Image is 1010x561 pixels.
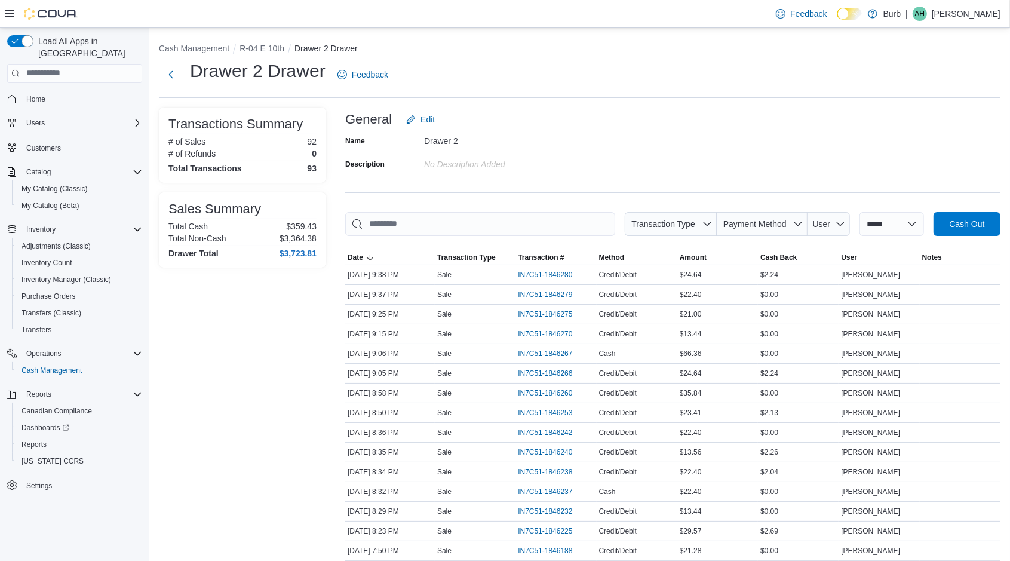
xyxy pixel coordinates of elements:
[17,198,84,213] a: My Catalog (Beta)
[159,63,183,87] button: Next
[922,253,942,262] span: Notes
[17,182,93,196] a: My Catalog (Classic)
[22,116,50,130] button: Users
[758,386,839,400] div: $0.00
[401,108,440,131] button: Edit
[518,287,584,302] button: IN7C51-1846279
[920,250,1000,265] button: Notes
[518,307,584,321] button: IN7C51-1846275
[348,253,363,262] span: Date
[168,149,216,158] h6: # of Refunds
[345,406,435,420] div: [DATE] 8:50 PM
[758,250,839,265] button: Cash Back
[518,369,572,378] span: IN7C51-1846266
[280,234,317,243] p: $3,364.38
[717,212,808,236] button: Payment Method
[307,164,317,173] h4: 93
[758,268,839,282] div: $2.24
[758,327,839,341] div: $0.00
[159,44,229,53] button: Cash Management
[22,479,57,493] a: Settings
[12,305,147,321] button: Transfers (Classic)
[599,447,637,457] span: Credit/Debit
[22,347,66,361] button: Operations
[915,7,925,21] span: AH
[22,222,60,237] button: Inventory
[813,219,831,229] span: User
[22,325,51,335] span: Transfers
[758,425,839,440] div: $0.00
[518,327,584,341] button: IN7C51-1846270
[345,287,435,302] div: [DATE] 9:37 PM
[437,467,452,477] p: Sale
[934,212,1000,236] button: Cash Out
[597,250,677,265] button: Method
[22,116,142,130] span: Users
[758,544,839,558] div: $0.00
[841,349,900,358] span: [PERSON_NAME]
[22,91,142,106] span: Home
[12,436,147,453] button: Reports
[168,222,208,231] h6: Total Cash
[17,306,142,320] span: Transfers (Classic)
[345,160,385,169] label: Description
[599,270,637,280] span: Credit/Debit
[841,309,900,319] span: [PERSON_NAME]
[518,467,572,477] span: IN7C51-1846238
[437,349,452,358] p: Sale
[518,526,572,536] span: IN7C51-1846225
[2,164,147,180] button: Catalog
[680,546,702,556] span: $21.28
[437,290,452,299] p: Sale
[24,8,78,20] img: Cova
[22,308,81,318] span: Transfers (Classic)
[518,425,584,440] button: IN7C51-1846242
[932,7,1000,21] p: [PERSON_NAME]
[12,419,147,436] a: Dashboards
[17,404,142,418] span: Canadian Compliance
[168,117,303,131] h3: Transactions Summary
[518,447,572,457] span: IN7C51-1846240
[17,323,142,337] span: Transfers
[437,447,452,457] p: Sale
[841,467,900,477] span: [PERSON_NAME]
[22,184,88,194] span: My Catalog (Classic)
[345,136,365,146] label: Name
[599,507,637,516] span: Credit/Debit
[424,131,584,146] div: Drawer 2
[22,258,72,268] span: Inventory Count
[680,408,702,418] span: $23.41
[12,197,147,214] button: My Catalog (Beta)
[437,369,452,378] p: Sale
[437,408,452,418] p: Sale
[22,275,111,284] span: Inventory Manager (Classic)
[22,140,142,155] span: Customers
[12,238,147,255] button: Adjustments (Classic)
[841,388,900,398] span: [PERSON_NAME]
[345,268,435,282] div: [DATE] 9:38 PM
[625,212,717,236] button: Transaction Type
[17,323,56,337] a: Transfers
[12,453,147,470] button: [US_STATE] CCRS
[17,437,51,452] a: Reports
[841,526,900,536] span: [PERSON_NAME]
[518,347,584,361] button: IN7C51-1846267
[26,390,51,399] span: Reports
[345,524,435,538] div: [DATE] 8:23 PM
[2,345,147,362] button: Operations
[168,137,205,146] h6: # of Sales
[680,526,702,536] span: $29.57
[680,253,707,262] span: Amount
[22,165,142,179] span: Catalog
[17,306,86,320] a: Transfers (Classic)
[518,388,572,398] span: IN7C51-1846260
[437,309,452,319] p: Sale
[518,386,584,400] button: IN7C51-1846260
[22,366,82,375] span: Cash Management
[345,465,435,479] div: [DATE] 8:34 PM
[26,94,45,104] span: Home
[599,253,625,262] span: Method
[26,118,45,128] span: Users
[518,253,564,262] span: Transaction #
[841,329,900,339] span: [PERSON_NAME]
